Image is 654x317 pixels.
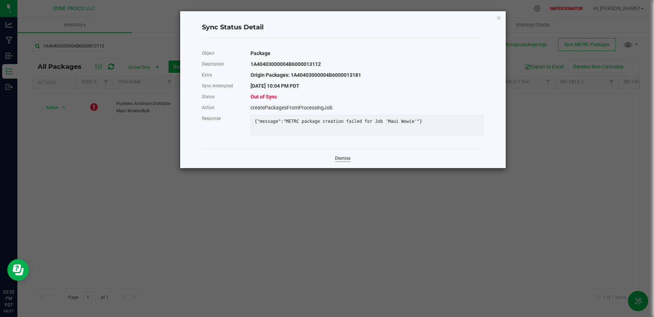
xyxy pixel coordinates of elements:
[196,48,245,59] div: Object
[196,113,245,124] div: Response
[196,91,245,102] div: Status
[245,48,489,59] div: Package
[196,80,245,91] div: Sync Attempted
[7,259,29,281] iframe: Resource center
[196,102,245,113] div: Action
[335,155,351,162] a: Dismiss
[245,80,489,91] div: [DATE] 10:04 PM PDT
[496,13,501,22] button: Close
[251,94,277,100] span: Out of Sync
[249,119,485,124] div: {"message":"METRC package creation failed for Job 'Maui Wowie'"}
[202,23,264,32] span: Sync Status Detail
[245,70,489,80] div: Origin Packages: 1A40403000004B6000013181
[245,102,489,113] div: createPackagesFromProcessingJob
[245,59,489,70] div: 1A40403000004B6000013112
[196,59,245,70] div: Description
[196,70,245,80] div: Extra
